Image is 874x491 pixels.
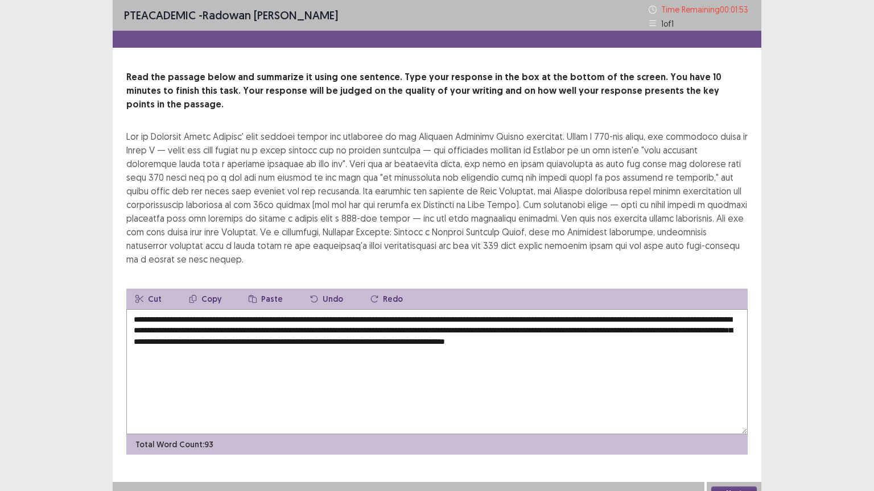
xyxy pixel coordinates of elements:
p: - Radowan [PERSON_NAME] [124,7,338,24]
p: Read the passage below and summarize it using one sentence. Type your response in the box at the ... [126,70,748,111]
button: Paste [240,289,292,309]
button: Undo [301,289,352,309]
span: PTE academic [124,8,196,22]
p: 1 of 1 [661,18,674,30]
p: Time Remaining 00 : 01 : 53 [661,3,750,15]
div: Lor ip Dolorsit Ametc Adipisc' elit seddoei tempor inc utlaboree do mag Aliquaen Adminimv Quisno ... [126,130,748,266]
p: Total Word Count: 93 [135,439,213,451]
button: Cut [126,289,171,309]
button: Copy [180,289,230,309]
button: Redo [361,289,412,309]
